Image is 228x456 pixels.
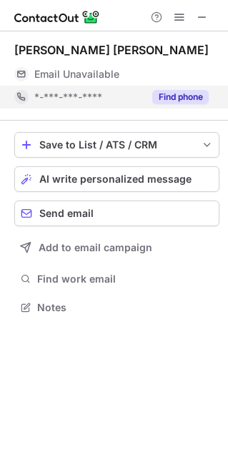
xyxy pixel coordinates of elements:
[39,139,194,151] div: Save to List / ATS / CRM
[37,301,214,314] span: Notes
[14,9,100,26] img: ContactOut v5.3.10
[14,235,219,260] button: Add to email campaign
[14,166,219,192] button: AI write personalized message
[37,273,214,285] span: Find work email
[14,43,209,57] div: [PERSON_NAME] [PERSON_NAME]
[14,201,219,226] button: Send email
[34,68,119,81] span: Email Unavailable
[14,132,219,158] button: save-profile-one-click
[39,242,152,253] span: Add to email campaign
[39,173,192,185] span: AI write personalized message
[39,208,94,219] span: Send email
[14,298,219,318] button: Notes
[152,90,209,104] button: Reveal Button
[14,269,219,289] button: Find work email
